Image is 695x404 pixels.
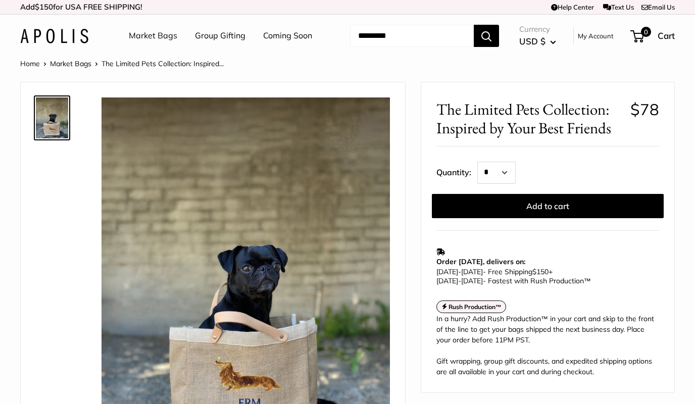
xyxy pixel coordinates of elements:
a: Help Center [551,3,594,11]
span: [DATE] [436,267,458,276]
a: My Account [578,30,614,42]
strong: Rush Production™ [449,303,502,311]
a: Market Bags [50,59,91,68]
img: The Limited Pets Collection: Inspired by Your Best Friends [36,97,68,138]
label: Quantity: [436,159,477,184]
span: - [458,267,461,276]
span: Cart [658,30,675,41]
nav: Breadcrumb [20,57,224,70]
span: The Limited Pets Collection: Inspired... [102,59,224,68]
span: $150 [532,267,549,276]
span: Currency [519,22,556,36]
a: Email Us [641,3,675,11]
button: USD $ [519,33,556,49]
button: Add to cart [432,194,664,218]
a: 0 Cart [631,28,675,44]
a: Group Gifting [195,28,245,43]
span: - [458,276,461,285]
a: Text Us [603,3,634,11]
a: Home [20,59,40,68]
span: - Fastest with Rush Production™ [436,276,591,285]
span: [DATE] [436,276,458,285]
img: Apolis [20,29,88,43]
p: - Free Shipping + [436,267,654,285]
span: $78 [630,99,659,119]
strong: Order [DATE], delivers on: [436,257,525,266]
div: In a hurry? Add Rush Production™ in your cart and skip to the front of the line to get your bags ... [436,314,659,377]
span: 0 [641,27,651,37]
a: Coming Soon [263,28,312,43]
span: USD $ [519,36,545,46]
a: The Limited Pets Collection: Inspired by Your Best Friends [34,95,70,140]
span: The Limited Pets Collection: Inspired by Your Best Friends [436,100,623,137]
input: Search... [350,25,474,47]
span: [DATE] [461,267,483,276]
span: [DATE] [461,276,483,285]
button: Search [474,25,499,47]
span: $150 [35,2,53,12]
a: Market Bags [129,28,177,43]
